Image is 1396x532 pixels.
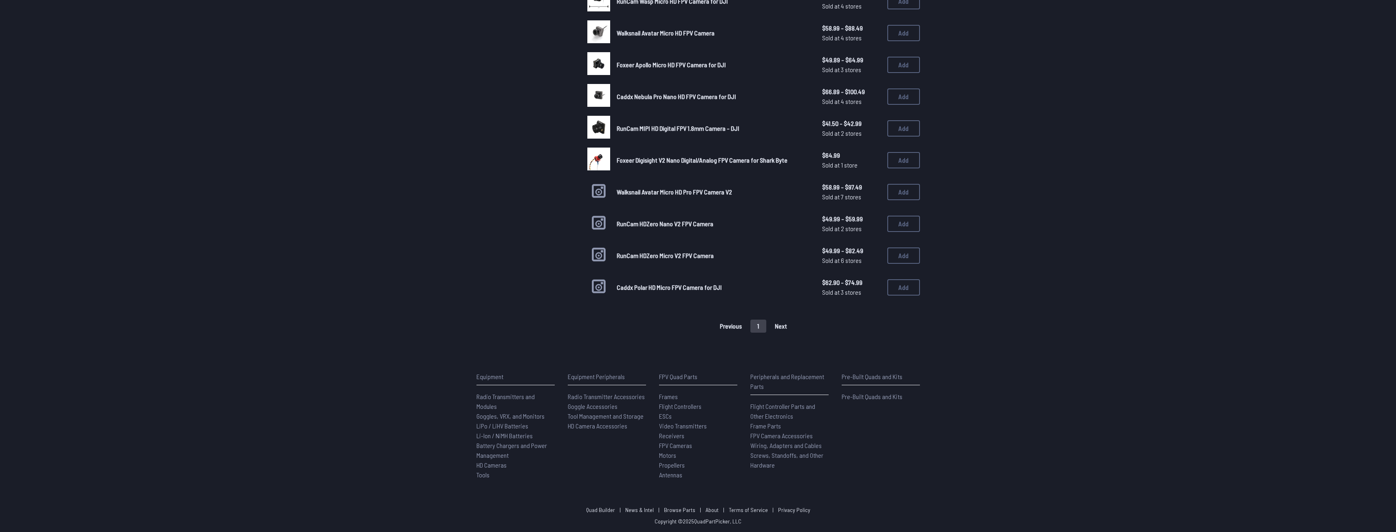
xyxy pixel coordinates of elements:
span: Foxeer Digisight V2 Nano Digital/Analog FPV Camera for Shark Byte [617,156,787,164]
span: Goggles, VRX, and Monitors [476,412,545,420]
span: Antennas [659,471,682,479]
span: $64.99 [822,150,881,160]
a: FPV Cameras [659,441,737,450]
span: Goggle Accessories [568,402,618,410]
span: $58.99 - $88.49 [822,23,881,33]
a: Flight Controllers [659,402,737,411]
a: image [587,116,610,141]
button: Add [887,152,920,168]
a: Caddx Polar HD Micro FPV Camera for DJI [617,283,809,292]
a: Receivers [659,431,737,441]
a: Frame Parts [750,421,829,431]
a: image [587,52,610,77]
a: Battery Chargers and Power Management [476,441,555,460]
button: Add [887,247,920,264]
a: Goggle Accessories [568,402,646,411]
button: Add [887,88,920,105]
a: Tools [476,470,555,480]
span: Screws, Standoffs, and Other Hardware [750,451,823,469]
span: Flight Controller Parts and Other Electronics [750,402,815,420]
a: HD Cameras [476,460,555,470]
span: Walksnail Avatar Micro HD Pro FPV Camera V2 [617,188,732,196]
button: Add [887,120,920,137]
span: Foxeer Apollo Micro HD FPV Camera for DJI [617,61,726,68]
span: Walksnail Avatar Micro HD FPV Camera [617,29,715,37]
a: image [587,148,610,173]
span: Sold at 4 stores [822,1,881,11]
a: image [587,20,610,46]
button: Add [887,57,920,73]
img: image [587,84,610,107]
span: Battery Chargers and Power Management [476,441,547,459]
a: HD Camera Accessories [568,421,646,431]
a: Wiring, Adapters and Cables [750,441,829,450]
a: Flight Controller Parts and Other Electronics [750,402,829,421]
span: RunCam MIPI HD Digital FPV 1.8mm Camera - DJI [617,124,739,132]
a: Privacy Policy [778,506,810,513]
img: image [587,148,610,170]
button: Add [887,184,920,200]
a: RunCam HDZero Nano V2 FPV Camera [617,219,809,229]
button: Add [887,279,920,296]
span: Frame Parts [750,422,781,430]
p: Peripherals and Replacement Parts [750,372,829,391]
img: image [587,52,610,75]
span: Li-Ion / NiMH Batteries [476,432,533,439]
a: Antennas [659,470,737,480]
span: Sold at 4 stores [822,97,881,106]
a: About [706,506,719,513]
a: Motors [659,450,737,460]
span: $41.50 - $42.99 [822,119,881,128]
a: Quad Builder [586,506,615,513]
p: Equipment Peripherals [568,372,646,382]
span: Frames [659,393,678,400]
span: Sold at 7 stores [822,192,881,202]
span: Caddx Nebula Pro Nano HD FPV Camera for DJI [617,93,736,100]
span: $49.99 - $59.99 [822,214,881,224]
a: RunCam HDZero Micro V2 FPV Camera [617,251,809,260]
span: LiPo / LiHV Batteries [476,422,528,430]
a: Foxeer Apollo Micro HD FPV Camera for DJI [617,60,809,70]
span: $62.90 - $74.99 [822,278,881,287]
span: Tools [476,471,490,479]
span: Pre-Built Quads and Kits [842,393,902,400]
img: image [587,20,610,43]
a: FPV Camera Accessories [750,431,829,441]
span: RunCam HDZero Micro V2 FPV Camera [617,252,714,259]
p: | | | | | [583,506,814,514]
a: Propellers [659,460,737,470]
a: Frames [659,392,737,402]
a: Walksnail Avatar Micro HD Pro FPV Camera V2 [617,187,809,197]
a: Radio Transmitters and Modules [476,392,555,411]
a: Foxeer Digisight V2 Nano Digital/Analog FPV Camera for Shark Byte [617,155,809,165]
span: Receivers [659,432,684,439]
button: Add [887,216,920,232]
a: LiPo / LiHV Batteries [476,421,555,431]
span: Sold at 3 stores [822,65,881,75]
span: Caddx Polar HD Micro FPV Camera for DJI [617,283,722,291]
a: Radio Transmitter Accessories [568,392,646,402]
button: 1 [750,320,766,333]
a: Screws, Standoffs, and Other Hardware [750,450,829,470]
span: Sold at 1 store [822,160,881,170]
span: Tool Management and Storage [568,412,644,420]
a: RunCam MIPI HD Digital FPV 1.8mm Camera - DJI [617,124,809,133]
span: Wiring, Adapters and Cables [750,441,822,449]
span: $58.99 - $97.49 [822,182,881,192]
span: Sold at 6 stores [822,256,881,265]
span: Propellers [659,461,685,469]
img: image [587,116,610,139]
span: Sold at 2 stores [822,128,881,138]
span: Sold at 2 stores [822,224,881,234]
span: Sold at 4 stores [822,33,881,43]
span: $49.89 - $64.99 [822,55,881,65]
a: Terms of Service [729,506,768,513]
span: Sold at 3 stores [822,287,881,297]
a: Video Transmitters [659,421,737,431]
button: Add [887,25,920,41]
span: $66.89 - $100.49 [822,87,881,97]
a: Li-Ion / NiMH Batteries [476,431,555,441]
p: Copyright © 2025 QuadPartPicker, LLC [655,517,741,525]
span: Radio Transmitter Accessories [568,393,645,400]
span: FPV Cameras [659,441,692,449]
